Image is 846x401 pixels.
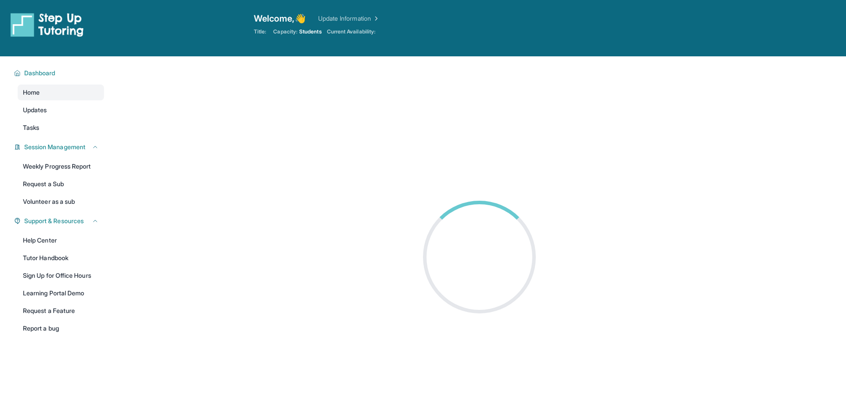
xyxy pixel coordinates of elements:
[318,14,380,23] a: Update Information
[21,217,99,225] button: Support & Resources
[23,106,47,114] span: Updates
[11,12,84,37] img: logo
[18,285,104,301] a: Learning Portal Demo
[18,176,104,192] a: Request a Sub
[18,194,104,210] a: Volunteer as a sub
[18,320,104,336] a: Report a bug
[23,88,40,97] span: Home
[18,102,104,118] a: Updates
[18,250,104,266] a: Tutor Handbook
[18,232,104,248] a: Help Center
[24,217,84,225] span: Support & Resources
[371,14,380,23] img: Chevron Right
[24,69,56,77] span: Dashboard
[18,120,104,136] a: Tasks
[18,85,104,100] a: Home
[24,143,85,151] span: Session Management
[327,28,375,35] span: Current Availability:
[18,158,104,174] a: Weekly Progress Report
[21,143,99,151] button: Session Management
[18,303,104,319] a: Request a Feature
[254,12,306,25] span: Welcome, 👋
[254,28,266,35] span: Title:
[21,69,99,77] button: Dashboard
[18,268,104,283] a: Sign Up for Office Hours
[23,123,39,132] span: Tasks
[299,28,322,35] span: Students
[273,28,297,35] span: Capacity:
